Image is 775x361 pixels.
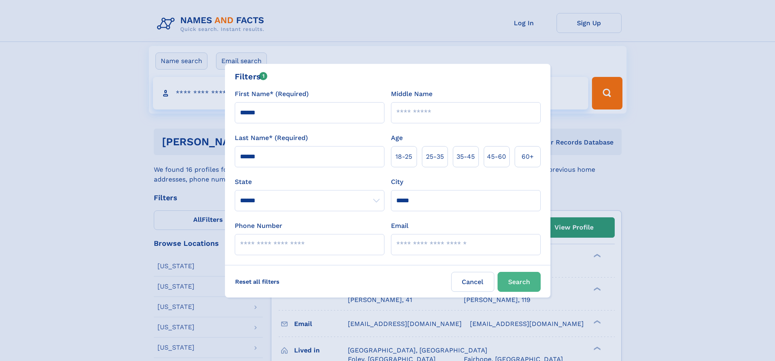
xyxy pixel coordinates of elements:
[451,272,494,292] label: Cancel
[391,221,408,231] label: Email
[391,133,403,143] label: Age
[235,221,282,231] label: Phone Number
[235,70,268,83] div: Filters
[391,89,432,99] label: Middle Name
[235,177,384,187] label: State
[395,152,412,162] span: 18‑25
[426,152,444,162] span: 25‑35
[235,89,309,99] label: First Name* (Required)
[487,152,506,162] span: 45‑60
[230,272,285,291] label: Reset all filters
[498,272,541,292] button: Search
[391,177,403,187] label: City
[522,152,534,162] span: 60+
[235,133,308,143] label: Last Name* (Required)
[456,152,475,162] span: 35‑45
